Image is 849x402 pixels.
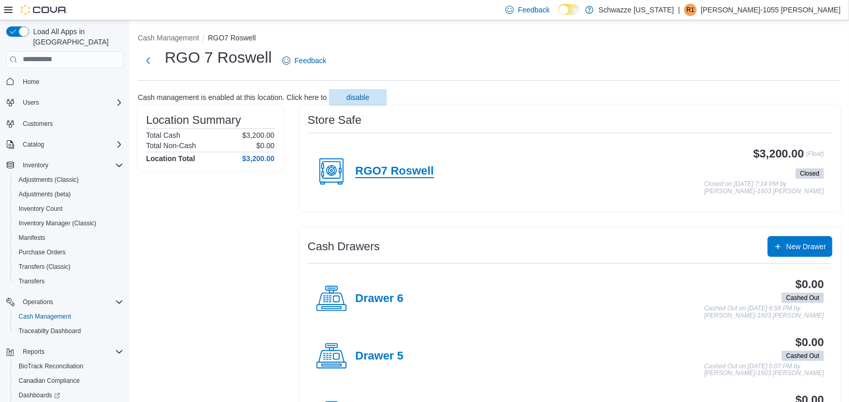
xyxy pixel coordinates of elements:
[10,231,127,245] button: Manifests
[10,359,127,374] button: BioTrack Reconciliation
[2,74,127,89] button: Home
[701,4,841,16] p: [PERSON_NAME]-1055 [PERSON_NAME]
[138,33,841,45] nav: An example of EuiBreadcrumbs
[19,248,66,256] span: Purchase Orders
[278,50,330,71] a: Feedback
[768,236,832,257] button: New Drawer
[355,350,404,363] h4: Drawer 5
[15,325,85,337] a: Traceabilty Dashboard
[599,4,674,16] p: Schwazze [US_STATE]
[786,293,819,303] span: Cashed Out
[15,246,123,259] span: Purchase Orders
[23,98,39,107] span: Users
[256,141,275,150] p: $0.00
[15,261,123,273] span: Transfers (Classic)
[308,240,380,253] h3: Cash Drawers
[19,96,123,109] span: Users
[23,78,39,86] span: Home
[19,327,81,335] span: Traceabilty Dashboard
[347,92,369,103] span: disable
[165,47,272,68] h1: RGO 7 Roswell
[15,188,75,200] a: Adjustments (beta)
[558,15,559,16] span: Dark Mode
[19,234,45,242] span: Manifests
[704,181,824,195] p: Closed on [DATE] 7:14 PM by [PERSON_NAME]-1603 [PERSON_NAME]
[355,292,404,306] h4: Drawer 6
[2,158,127,173] button: Inventory
[19,296,123,308] span: Operations
[15,360,88,372] a: BioTrack Reconciliation
[10,260,127,274] button: Transfers (Classic)
[19,277,45,285] span: Transfers
[15,275,123,288] span: Transfers
[19,377,80,385] span: Canadian Compliance
[19,219,96,227] span: Inventory Manager (Classic)
[19,96,43,109] button: Users
[23,298,53,306] span: Operations
[558,4,580,15] input: Dark Mode
[23,140,44,149] span: Catalog
[15,261,75,273] a: Transfers (Classic)
[782,351,824,361] span: Cashed Out
[686,4,694,16] span: R1
[754,148,804,160] h3: $3,200.00
[15,389,123,401] span: Dashboards
[10,173,127,187] button: Adjustments (Classic)
[796,336,824,349] h3: $0.00
[19,118,57,130] a: Customers
[15,310,75,323] a: Cash Management
[146,114,241,126] h3: Location Summary
[15,217,100,229] a: Inventory Manager (Classic)
[295,55,326,66] span: Feedback
[19,159,123,171] span: Inventory
[19,312,71,321] span: Cash Management
[308,114,362,126] h3: Store Safe
[19,176,79,184] span: Adjustments (Classic)
[19,190,71,198] span: Adjustments (beta)
[138,34,199,42] button: Cash Management
[15,325,123,337] span: Traceabilty Dashboard
[704,305,824,319] p: Cashed Out on [DATE] 6:58 PM by [PERSON_NAME]-1603 [PERSON_NAME]
[10,216,127,231] button: Inventory Manager (Classic)
[329,89,387,106] button: disable
[10,245,127,260] button: Purchase Orders
[678,4,680,16] p: |
[796,278,824,291] h3: $0.00
[355,165,434,178] h4: RGO7 Roswell
[19,362,83,370] span: BioTrack Reconciliation
[21,5,67,15] img: Cova
[786,351,819,361] span: Cashed Out
[19,117,123,130] span: Customers
[19,346,49,358] button: Reports
[684,4,697,16] div: Renee-1055 Bailey
[242,131,275,139] p: $3,200.00
[2,295,127,309] button: Operations
[786,241,826,252] span: New Drawer
[146,154,195,163] h4: Location Total
[19,138,48,151] button: Catalog
[19,138,123,151] span: Catalog
[15,174,123,186] span: Adjustments (Classic)
[15,232,123,244] span: Manifests
[2,137,127,152] button: Catalog
[242,154,275,163] h4: $3,200.00
[2,344,127,359] button: Reports
[782,293,824,303] span: Cashed Out
[19,75,123,88] span: Home
[15,203,67,215] a: Inventory Count
[19,296,57,308] button: Operations
[19,346,123,358] span: Reports
[10,187,127,202] button: Adjustments (beta)
[15,203,123,215] span: Inventory Count
[10,309,127,324] button: Cash Management
[15,375,84,387] a: Canadian Compliance
[800,169,819,178] span: Closed
[15,360,123,372] span: BioTrack Reconciliation
[19,391,60,399] span: Dashboards
[15,188,123,200] span: Adjustments (beta)
[15,275,49,288] a: Transfers
[15,217,123,229] span: Inventory Manager (Classic)
[23,161,48,169] span: Inventory
[19,76,44,88] a: Home
[2,116,127,131] button: Customers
